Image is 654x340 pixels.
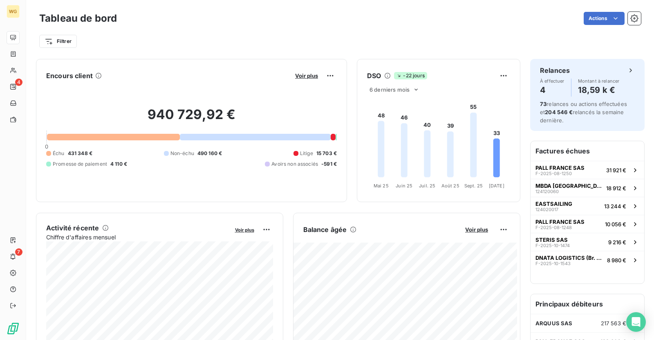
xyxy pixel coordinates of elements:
button: Actions [584,12,625,25]
span: 217 563 € [601,320,626,326]
span: Litige [300,150,313,157]
span: 13 244 € [604,203,626,209]
img: Logo LeanPay [7,322,20,335]
span: PALL FRANCE SAS [535,218,585,225]
h6: Principaux débiteurs [531,294,644,314]
button: Voir plus [463,226,490,233]
span: 0 [45,143,48,150]
span: F-2025-08-1248 [535,225,572,230]
button: EASTSAILING12402001713 244 € [531,197,644,215]
button: DNATA LOGISTICS (Br. Of Dubai Express LLC)F-2025-10-15438 980 € [531,251,644,269]
span: 6 derniers mois [370,86,410,93]
tspan: Juil. 25 [419,183,435,189]
span: relances ou actions effectuées et relancés la semaine dernière. [540,101,627,124]
span: 4 [15,79,22,86]
h6: Encours client [46,71,93,81]
span: 7 [15,248,22,256]
span: Montant à relancer [578,79,620,83]
button: Filtrer [39,35,77,48]
div: WG [7,5,20,18]
span: Chiffre d'affaires mensuel [46,233,229,241]
button: Voir plus [293,72,320,79]
span: 431 348 € [68,150,92,157]
span: Voir plus [465,226,488,233]
tspan: Juin 25 [396,183,412,189]
span: Voir plus [295,72,318,79]
span: F-2025-08-1250 [535,171,572,176]
tspan: Sept. 25 [464,183,483,189]
h6: DSO [367,71,381,81]
h4: 18,59 k € [578,83,620,97]
span: 204 546 € [545,109,572,115]
span: 31 921 € [606,167,626,173]
span: Non-échu [170,150,194,157]
span: 73 [540,101,546,107]
span: À effectuer [540,79,564,83]
span: -22 jours [394,72,427,79]
span: 15 703 € [316,150,337,157]
span: 124020017 [535,207,558,212]
span: 10 056 € [605,221,626,227]
span: F-2025-10-1543 [535,261,571,266]
button: STERIS SASF-2025-10-14749 216 € [531,233,644,251]
span: 9 216 € [608,239,626,245]
tspan: Août 25 [441,183,459,189]
span: 4 110 € [110,160,127,168]
span: PALL FRANCE SAS [535,164,585,171]
span: 8 980 € [607,257,626,263]
span: 490 160 € [197,150,222,157]
span: Avoirs non associés [271,160,318,168]
button: PALL FRANCE SASF-2025-08-124810 056 € [531,215,644,233]
tspan: Mai 25 [374,183,389,189]
h6: Balance âgée [303,225,347,234]
span: 124120060 [535,189,559,194]
button: MBDA [GEOGRAPHIC_DATA]12412006018 912 € [531,179,644,197]
button: PALL FRANCE SASF-2025-08-125031 921 € [531,161,644,179]
span: 18 912 € [606,185,626,191]
div: Open Intercom Messenger [626,312,646,332]
span: ARQUUS SAS [535,320,573,326]
h4: 4 [540,83,564,97]
span: -591 € [321,160,337,168]
span: STERIS SAS [535,236,568,243]
h2: 940 729,92 € [46,106,337,131]
h6: Activité récente [46,223,99,233]
tspan: [DATE] [489,183,504,189]
span: EASTSAILING [535,200,572,207]
span: Voir plus [235,227,254,233]
span: Échu [53,150,65,157]
span: Promesse de paiement [53,160,107,168]
span: F-2025-10-1474 [535,243,570,248]
button: Voir plus [233,226,257,233]
h3: Tableau de bord [39,11,117,26]
span: DNATA LOGISTICS (Br. Of Dubai Express LLC) [535,254,604,261]
h6: Relances [540,65,570,75]
h6: Factures échues [531,141,644,161]
span: MBDA [GEOGRAPHIC_DATA] [535,182,603,189]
